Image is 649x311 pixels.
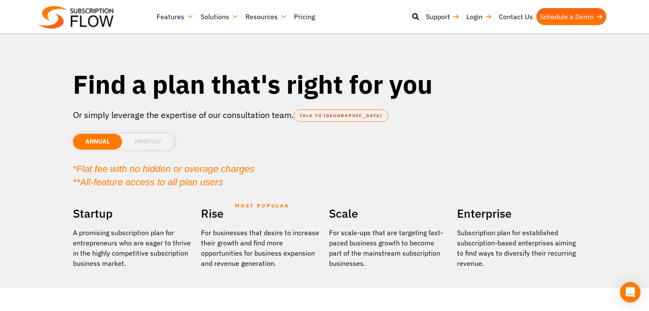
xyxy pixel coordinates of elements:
a: TALK TO [GEOGRAPHIC_DATA] [294,109,388,122]
div: Open Intercom Messenger [620,282,640,302]
em: *Flat fee with no hidden or overage charges [73,164,255,174]
h2: Scale [329,204,448,223]
a: Login [463,8,495,25]
em: **All-feature access to all plan users [73,177,223,187]
a: Resources [242,8,291,25]
h2: Rise [201,204,320,223]
h1: Find a plan that's right for you [73,68,576,100]
a: Pricing [291,8,318,25]
h2: Enterprise [457,204,576,223]
li: ANNUAL [73,134,122,150]
li: MONTHLY [122,134,174,150]
a: Features [153,8,197,25]
img: Subscriptionflow [39,6,114,29]
a: Support [422,8,463,25]
div: For businesses that desire to increase their growth and find more opportunities for business expa... [201,227,320,268]
p: Or simply leverage the expertise of our consultation team. [73,109,576,121]
span: MOST POPULAR [235,196,289,216]
a: Contact Us [495,8,536,25]
a: Solutions [197,8,242,25]
p: A promising subscription plan for entrepreneurs who are eager to thrive in the highly competitive... [73,227,192,268]
div: For scale-ups that are targeting fast-paced business growth to become part of the mainstream subs... [329,227,448,268]
p: Subscription plan for established subscription-based enterprises aiming to find ways to diversify... [457,227,576,268]
h2: Startup [73,204,192,223]
a: Schedule a Demo [536,8,606,25]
